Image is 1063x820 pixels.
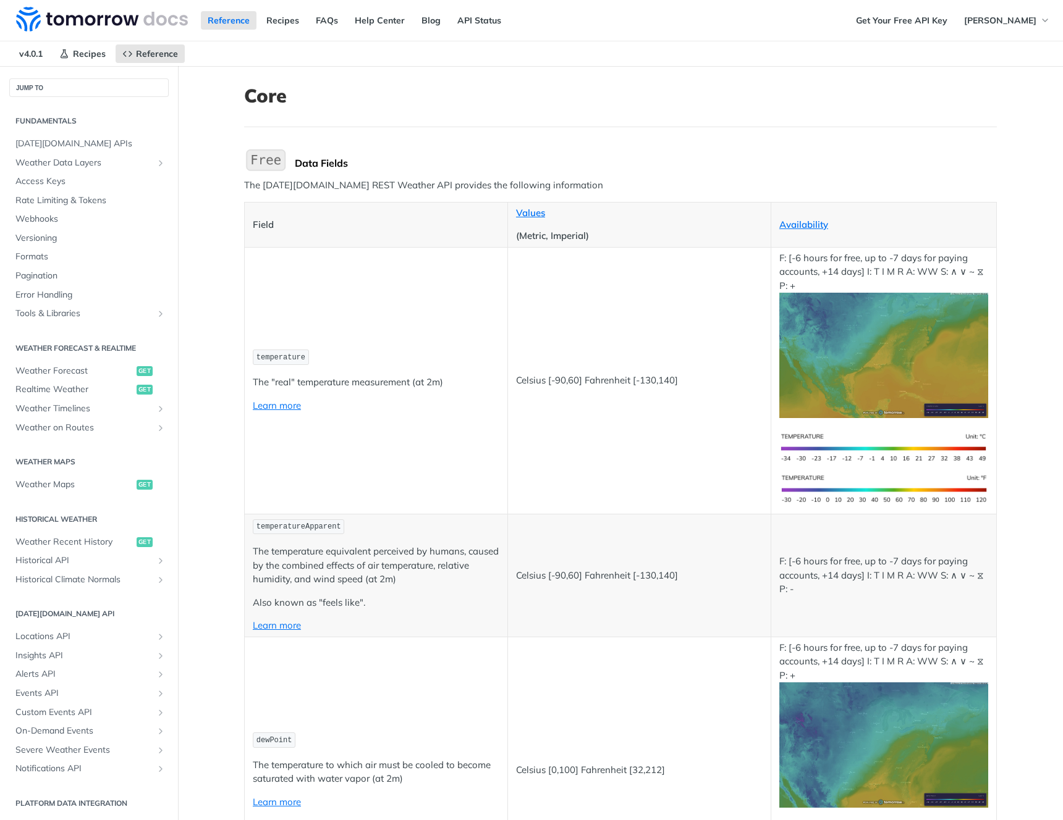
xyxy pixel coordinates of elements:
[9,741,169,759] a: Severe Weather EventsShow subpages for Severe Weather Events
[451,11,508,30] a: API Status
[253,545,499,587] p: The temperature equivalent perceived by humans, caused by the combined effects of air temperature...
[15,422,153,434] span: Weather on Routes
[9,380,169,399] a: Realtime Weatherget
[15,650,153,662] span: Insights API
[137,480,153,490] span: get
[156,158,166,168] button: Show subpages for Weather Data Layers
[253,758,499,786] p: The temperature to which air must be cooled to become saturated with water vapor (at 2m)
[295,157,997,169] div: Data Fields
[253,796,301,808] a: Learn more
[244,85,997,107] h1: Core
[137,385,153,395] span: get
[156,423,166,433] button: Show subpages for Weather on Routes
[9,456,169,467] h2: Weather Maps
[15,289,166,301] span: Error Handling
[253,732,295,748] code: dewPoint
[9,798,169,809] h2: Platform DATA integration
[15,687,153,700] span: Events API
[156,651,166,661] button: Show subpages for Insights API
[253,349,309,365] code: temperature
[53,44,112,63] a: Recipes
[415,11,447,30] a: Blog
[156,632,166,642] button: Show subpages for Locations API
[15,479,133,491] span: Weather Maps
[779,641,988,808] p: F: [-6 hours for free, up to -7 days for paying accounts, +14 days] I: T I M R A: WW S: ∧ ∨ ~ ⧖ P: +
[9,608,169,619] h2: [DATE][DOMAIN_NAME] API
[9,514,169,525] h2: Historical Weather
[201,11,256,30] a: Reference
[779,554,988,596] p: F: [-6 hours for free, up to -7 days for paying accounts, +14 days] I: T I M R A: WW S: ∧ ∨ ~ ⧖ P: -
[9,759,169,778] a: Notifications APIShow subpages for Notifications API
[15,157,153,169] span: Weather Data Layers
[156,688,166,698] button: Show subpages for Events API
[15,554,153,567] span: Historical API
[9,400,169,418] a: Weather TimelinesShow subpages for Weather Timelines
[9,703,169,722] a: Custom Events APIShow subpages for Custom Events API
[136,48,178,59] span: Reference
[253,375,499,390] p: The "real" temperature measurement (at 2m)
[9,362,169,380] a: Weather Forecastget
[15,536,133,548] span: Weather Recent History
[9,343,169,354] h2: Weather Forecast & realtime
[15,744,153,756] span: Severe Weather Events
[9,419,169,437] a: Weather on RoutesShow subpages for Weather on Routes
[9,627,169,646] a: Locations APIShow subpages for Locations API
[137,537,153,547] span: get
[9,191,169,210] a: Rate Limiting & Tokens
[348,11,412,30] a: Help Center
[779,251,988,418] p: F: [-6 hours for free, up to -7 days for paying accounts, +14 days] I: T I M R A: WW S: ∧ ∨ ~ ⧖ P: +
[9,229,169,248] a: Versioning
[9,210,169,228] a: Webhooks
[156,708,166,717] button: Show subpages for Custom Events API
[15,668,153,680] span: Alerts API
[9,684,169,703] a: Events APIShow subpages for Events API
[253,400,301,411] a: Learn more
[15,630,153,643] span: Locations API
[779,738,988,750] span: Expand image
[253,519,344,535] code: temperatureApparent
[9,78,169,97] button: JUMP TO
[156,309,166,319] button: Show subpages for Tools & Libraries
[15,763,153,775] span: Notifications API
[15,251,166,263] span: Formats
[15,307,153,320] span: Tools & Libraries
[15,574,153,586] span: Historical Climate Normals
[779,219,828,230] a: Availability
[516,207,545,219] a: Values
[15,383,133,396] span: Realtime Weather
[156,669,166,679] button: Show subpages for Alerts API
[15,706,153,719] span: Custom Events API
[779,482,988,494] span: Expand image
[9,475,169,494] a: Weather Mapsget
[9,646,169,665] a: Insights APIShow subpages for Insights API
[156,764,166,774] button: Show subpages for Notifications API
[9,115,169,127] h2: Fundamentals
[15,365,133,377] span: Weather Forecast
[15,403,153,415] span: Weather Timelines
[9,722,169,740] a: On-Demand EventsShow subpages for On-Demand Events
[73,48,106,59] span: Recipes
[849,11,954,30] a: Get Your Free API Key
[9,304,169,323] a: Tools & LibrariesShow subpages for Tools & Libraries
[156,556,166,566] button: Show subpages for Historical API
[9,267,169,285] a: Pagination
[253,619,301,631] a: Learn more
[156,575,166,585] button: Show subpages for Historical Climate Normals
[9,248,169,266] a: Formats
[15,213,166,225] span: Webhooks
[156,404,166,414] button: Show subpages for Weather Timelines
[957,11,1057,30] button: [PERSON_NAME]
[15,195,166,207] span: Rate Limiting & Tokens
[9,286,169,304] a: Error Handling
[516,229,763,243] p: (Metric, Imperial)
[15,175,166,188] span: Access Keys
[260,11,306,30] a: Recipes
[9,154,169,172] a: Weather Data LayersShow subpages for Weather Data Layers
[9,135,169,153] a: [DATE][DOMAIN_NAME] APIs
[15,270,166,282] span: Pagination
[137,366,153,376] span: get
[309,11,345,30] a: FAQs
[15,232,166,245] span: Versioning
[964,15,1036,26] span: [PERSON_NAME]
[516,374,763,388] p: Celsius [-90,60] Fahrenheit [-130,140]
